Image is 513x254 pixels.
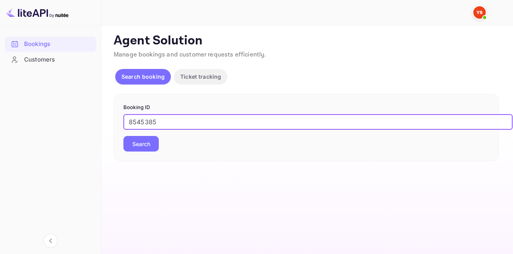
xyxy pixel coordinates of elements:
div: Bookings [5,37,96,52]
span: Manage bookings and customer requests efficiently. [114,51,266,59]
p: Search booking [121,72,165,81]
a: Customers [5,52,96,67]
p: Agent Solution [114,33,499,49]
div: Customers [24,55,92,64]
img: Yandex Support [473,6,486,19]
a: Bookings [5,37,96,51]
p: Booking ID [123,104,489,111]
button: Collapse navigation [44,234,58,248]
div: Bookings [24,40,92,49]
p: Ticket tracking [180,72,221,81]
button: Search [123,136,159,152]
img: LiteAPI logo [6,6,69,19]
input: Enter Booking ID (e.g., 63782194) [123,114,513,130]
